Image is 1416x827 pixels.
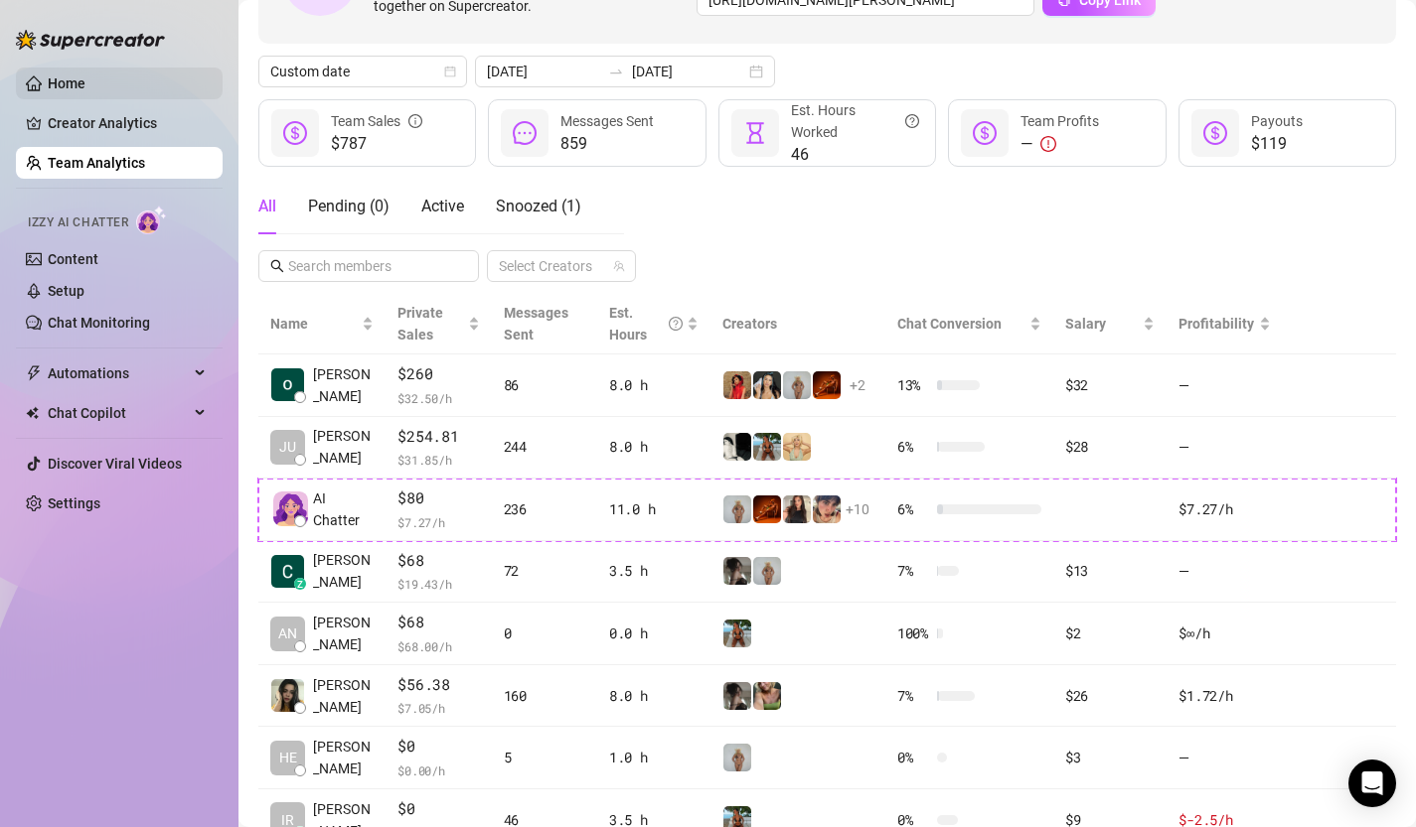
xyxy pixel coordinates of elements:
[608,64,624,79] span: swap-right
[48,107,207,139] a: Creator Analytics
[897,560,929,582] span: 7 %
[273,491,308,526] img: izzy-ai-chatter-avatar-DDCN_rTZ.svg
[504,374,585,396] div: 86
[313,736,374,779] span: [PERSON_NAME]
[504,436,585,458] div: 244
[279,747,297,768] span: HE
[609,622,699,644] div: 0.0 h
[408,110,422,132] span: info-circle
[421,197,464,215] span: Active
[278,622,297,644] span: AN
[1251,132,1303,156] span: $119
[487,61,600,82] input: Start date
[397,735,479,758] span: $0
[723,682,751,710] img: daiisyjane
[753,682,781,710] img: dreamsofleana
[897,747,929,768] span: 0 %
[288,255,451,277] input: Search members
[504,305,568,343] span: Messages Sent
[897,622,929,644] span: 100 %
[397,673,479,697] span: $56.38
[397,486,479,510] span: $80
[279,436,296,458] span: JU
[1065,685,1156,707] div: $26
[26,365,42,381] span: thunderbolt
[813,371,841,399] img: vipchocolate
[1179,498,1270,520] div: $7.27 /h
[791,99,919,143] div: Est. Hours Worked
[1021,113,1099,129] span: Team Profits
[1065,560,1156,582] div: $13
[723,557,751,585] img: daiisyjane
[850,374,865,396] span: + 2
[897,374,929,396] span: 13 %
[1348,759,1396,807] div: Open Intercom Messenger
[331,132,422,156] span: $787
[1251,113,1303,129] span: Payouts
[1179,685,1270,707] div: $1.72 /h
[1203,121,1227,145] span: dollar-circle
[504,747,585,768] div: 5
[846,498,869,520] span: + 10
[283,121,307,145] span: dollar-circle
[753,557,781,585] img: Barbi
[1179,316,1254,332] span: Profitability
[897,316,1002,332] span: Chat Conversion
[813,495,841,523] img: bonnierides
[723,744,751,771] img: Barbi
[1040,136,1056,152] span: exclamation-circle
[397,797,479,821] span: $0
[258,195,276,218] div: All
[753,371,781,399] img: badbree-shoe_lab
[609,560,699,582] div: 3.5 h
[294,578,306,590] div: z
[313,363,374,407] span: [PERSON_NAME]
[1065,374,1156,396] div: $32
[560,132,654,156] span: 859
[397,512,479,532] span: $ 7.27 /h
[48,315,150,331] a: Chat Monitoring
[270,313,358,335] span: Name
[496,197,581,215] span: Snoozed ( 1 )
[258,294,386,354] th: Name
[1065,747,1156,768] div: $3
[16,30,165,50] img: logo-BBDzfeDw.svg
[397,636,479,656] span: $ 68.00 /h
[48,495,100,511] a: Settings
[308,195,390,218] div: Pending ( 0 )
[513,121,537,145] span: message
[331,110,422,132] div: Team Sales
[271,368,304,401] img: Krish
[48,283,84,299] a: Setup
[608,64,624,79] span: to
[897,436,929,458] span: 6 %
[313,487,374,531] span: AI Chatter
[397,388,479,408] span: $ 32.50 /h
[1167,727,1282,789] td: —
[897,498,929,520] span: 6 %
[271,679,304,712] img: Joy Gabrielle P…
[48,456,182,472] a: Discover Viral Videos
[1065,436,1156,458] div: $28
[613,260,625,272] span: team
[313,549,374,593] span: [PERSON_NAME]
[313,612,374,655] span: [PERSON_NAME]
[723,371,751,399] img: bellatendresse
[48,397,189,429] span: Chat Copilot
[48,75,85,91] a: Home
[313,674,374,718] span: [PERSON_NAME]
[783,495,811,523] img: diandradelgado
[1179,622,1270,644] div: $∞ /h
[48,357,189,389] span: Automations
[973,121,997,145] span: dollar-circle
[609,302,683,345] div: Est. Hours
[313,425,374,469] span: [PERSON_NAME]
[609,747,699,768] div: 1.0 h
[397,574,479,594] span: $ 19.43 /h
[397,305,443,343] span: Private Sales
[397,760,479,780] span: $ 0.00 /h
[397,698,479,718] span: $ 7.05 /h
[1167,417,1282,480] td: —
[1065,316,1106,332] span: Salary
[1065,622,1156,644] div: $2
